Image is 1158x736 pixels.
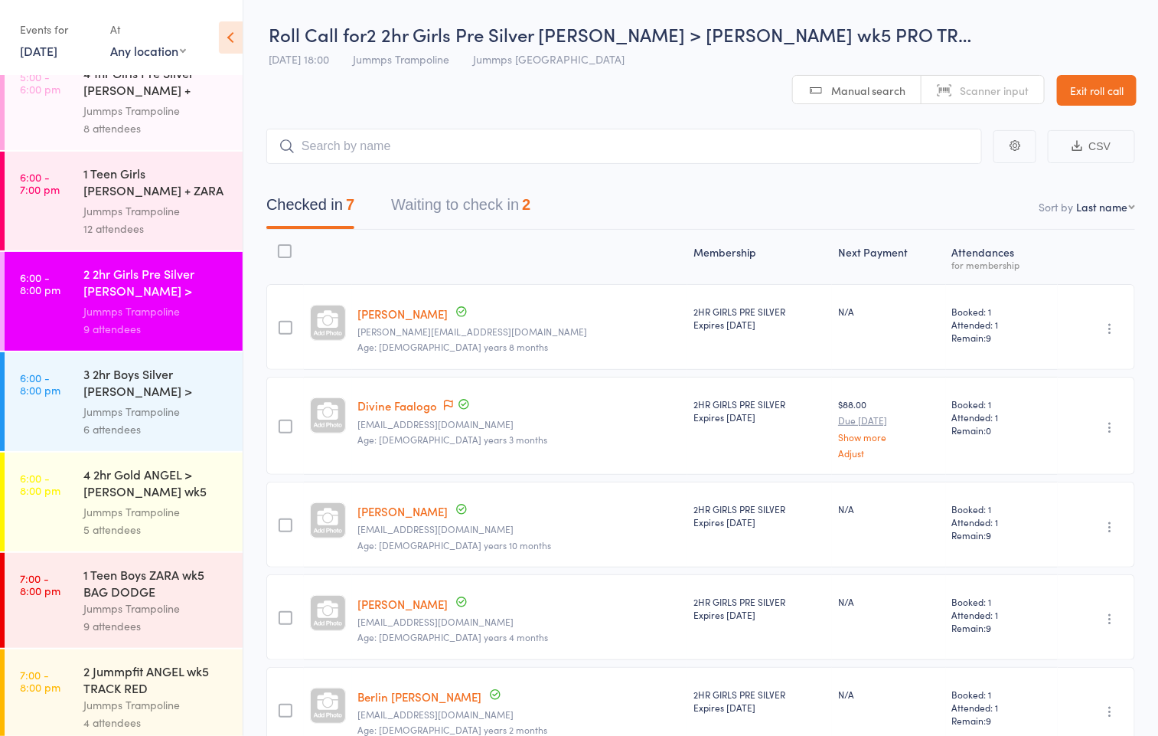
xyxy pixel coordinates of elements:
[358,326,682,337] small: Gianna.elener@gmail.com
[20,70,60,95] time: 5:00 - 6:00 pm
[522,196,530,213] div: 2
[83,165,230,202] div: 1 Teen Girls [PERSON_NAME] + ZARA wk5 TRACK RED
[1039,199,1073,214] label: Sort by
[83,503,230,521] div: Jummps Trampoline
[358,306,449,322] a: [PERSON_NAME]
[693,608,826,621] div: Expires [DATE]
[83,420,230,438] div: 6 attendees
[693,595,826,621] div: 2HR GIRLS PRE SILVER
[693,515,826,528] div: Expires [DATE]
[987,528,992,541] span: 9
[83,102,230,119] div: Jummps Trampoline
[952,502,1052,515] span: Booked: 1
[83,617,230,635] div: 9 attendees
[391,188,530,229] button: Waiting to check in2
[83,600,230,617] div: Jummps Trampoline
[83,320,230,338] div: 9 attendees
[358,617,682,627] small: jamills75@hotmail.com
[687,237,832,277] div: Membership
[83,466,230,503] div: 4 2hr Gold ANGEL > [PERSON_NAME] wk5 RED BAG DODGE PRO
[20,472,60,496] time: 6:00 - 8:00 pm
[20,171,60,195] time: 6:00 - 7:00 pm
[358,397,438,414] a: Divine Faalogo
[83,566,230,600] div: 1 Teen Boys ZARA wk5 BAG DODGE
[358,503,449,519] a: [PERSON_NAME]
[693,701,826,714] div: Expires [DATE]
[952,331,1052,344] span: Remain:
[987,424,992,437] span: 0
[1076,199,1127,214] div: Last name
[83,119,230,137] div: 8 attendees
[5,352,243,451] a: 6:00 -8:00 pm3 2hr Boys Silver [PERSON_NAME] > [PERSON_NAME] wk5 BAG DODGE PRO TRA...Jummps Tramp...
[693,318,826,331] div: Expires [DATE]
[838,415,940,426] small: Due [DATE]
[831,83,905,98] span: Manual search
[5,51,243,150] a: 5:00 -6:00 pm4 1hr Girls Pre Silver [PERSON_NAME] + COURT wk5 BAG DODGEJummps Trampoline8 attendees
[83,303,230,320] div: Jummps Trampoline
[838,595,940,608] div: N/A
[346,196,354,213] div: 7
[838,448,940,458] a: Adjust
[952,411,1052,424] span: Attended: 1
[269,51,329,67] span: [DATE] 18:00
[946,237,1058,277] div: Atten­dances
[20,669,60,693] time: 7:00 - 8:00 pm
[358,419,682,430] small: avei.futi@gmail.com
[266,129,982,164] input: Search by name
[952,688,1052,701] span: Booked: 1
[838,688,940,701] div: N/A
[952,318,1052,331] span: Attended: 1
[353,51,449,67] span: Jummps Trampoline
[838,305,940,318] div: N/A
[20,42,57,59] a: [DATE]
[358,630,549,643] span: Age: [DEMOGRAPHIC_DATA] years 4 months
[952,397,1052,411] span: Booked: 1
[693,411,826,424] div: Expires [DATE]
[83,220,230,237] div: 12 attendees
[358,596,449,612] a: [PERSON_NAME]
[110,42,186,59] div: Any location
[269,21,367,47] span: Roll Call for
[83,521,230,538] div: 5 attendees
[358,340,549,353] span: Age: [DEMOGRAPHIC_DATA] years 8 months
[960,83,1029,98] span: Scanner input
[358,433,548,446] span: Age: [DEMOGRAPHIC_DATA] years 3 months
[20,572,60,597] time: 7:00 - 8:00 pm
[838,397,940,458] div: $88.00
[266,188,354,229] button: Checked in7
[83,696,230,714] div: Jummps Trampoline
[952,595,1052,608] span: Booked: 1
[987,714,992,727] span: 9
[952,701,1052,714] span: Attended: 1
[1048,130,1135,163] button: CSV
[693,397,826,424] div: 2HR GIRLS PRE SILVER
[358,538,552,551] span: Age: [DEMOGRAPHIC_DATA] years 10 months
[952,305,1052,318] span: Booked: 1
[5,553,243,648] a: 7:00 -8:00 pm1 Teen Boys ZARA wk5 BAG DODGEJummps Trampoline9 attendees
[83,64,230,102] div: 4 1hr Girls Pre Silver [PERSON_NAME] + COURT wk5 BAG DODGE
[83,365,230,403] div: 3 2hr Boys Silver [PERSON_NAME] > [PERSON_NAME] wk5 BAG DODGE PRO TRA...
[987,331,992,344] span: 9
[5,152,243,250] a: 6:00 -7:00 pm1 Teen Girls [PERSON_NAME] + ZARA wk5 TRACK REDJummps Trampoline12 attendees
[832,237,946,277] div: Next Payment
[838,502,940,515] div: N/A
[358,723,548,736] span: Age: [DEMOGRAPHIC_DATA] years 2 months
[83,202,230,220] div: Jummps Trampoline
[20,271,60,296] time: 6:00 - 8:00 pm
[83,403,230,420] div: Jummps Trampoline
[5,453,243,551] a: 6:00 -8:00 pm4 2hr Gold ANGEL > [PERSON_NAME] wk5 RED BAG DODGE PROJummps Trampoline5 attendees
[693,688,826,714] div: 2HR GIRLS PRE SILVER
[5,252,243,351] a: 6:00 -8:00 pm2 2hr Girls Pre Silver [PERSON_NAME] > [PERSON_NAME] wk5 PRO TRACK R...Jummps Trampo...
[110,17,186,42] div: At
[367,21,971,47] span: 2 2hr Girls Pre Silver [PERSON_NAME] > [PERSON_NAME] wk5 PRO TR…
[473,51,625,67] span: Jummps [GEOGRAPHIC_DATA]
[693,502,826,528] div: 2HR GIRLS PRE SILVER
[83,662,230,696] div: 2 Jummpfit ANGEL wk5 TRACK RED
[358,689,482,705] a: Berlin [PERSON_NAME]
[952,608,1052,621] span: Attended: 1
[20,371,60,396] time: 6:00 - 8:00 pm
[20,17,95,42] div: Events for
[693,305,826,331] div: 2HR GIRLS PRE SILVER
[952,621,1052,634] span: Remain:
[1057,75,1137,106] a: Exit roll call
